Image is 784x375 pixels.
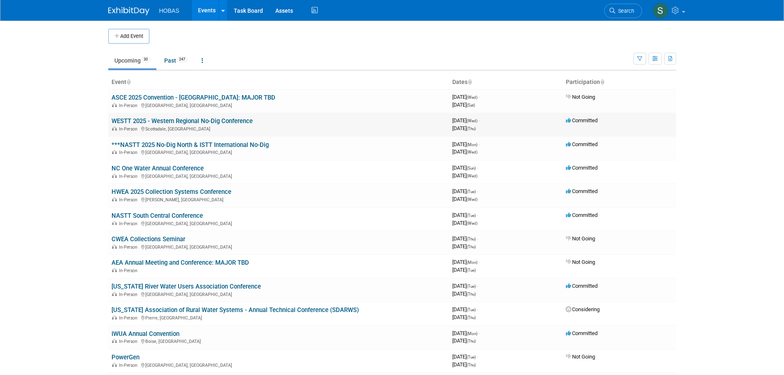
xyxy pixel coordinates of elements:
[467,237,476,241] span: (Thu)
[112,330,179,338] a: IWUA Annual Convention
[112,268,117,272] img: In-Person Event
[467,119,477,123] span: (Wed)
[112,102,446,108] div: [GEOGRAPHIC_DATA], [GEOGRAPHIC_DATA]
[566,235,595,242] span: Not Going
[566,259,595,265] span: Not Going
[112,243,446,250] div: [GEOGRAPHIC_DATA], [GEOGRAPHIC_DATA]
[112,188,231,196] a: HWEA 2025 Collection Systems Conference
[566,283,598,289] span: Committed
[452,172,477,179] span: [DATE]
[108,75,449,89] th: Event
[112,363,117,367] img: In-Person Event
[108,29,149,44] button: Add Event
[467,355,476,359] span: (Tue)
[467,339,476,343] span: (Thu)
[112,165,204,172] a: NC One Water Annual Conference
[112,117,253,125] a: WESTT 2025 - Western Regional No-Dig Conference
[467,95,477,100] span: (Wed)
[566,117,598,123] span: Committed
[112,220,446,226] div: [GEOGRAPHIC_DATA], [GEOGRAPHIC_DATA]
[452,338,476,344] span: [DATE]
[467,126,476,131] span: (Thu)
[452,125,476,131] span: [DATE]
[477,283,478,289] span: -
[119,103,140,108] span: In-Person
[112,174,117,178] img: In-Person Event
[112,259,249,266] a: AEA Annual Meeting and Conference: MAJOR TBD
[112,245,117,249] img: In-Person Event
[112,126,117,130] img: In-Person Event
[452,361,476,368] span: [DATE]
[467,150,477,154] span: (Wed)
[467,363,476,367] span: (Thu)
[452,141,480,147] span: [DATE]
[112,221,117,225] img: In-Person Event
[452,291,476,297] span: [DATE]
[604,4,642,18] a: Search
[119,339,140,344] span: In-Person
[452,102,475,108] span: [DATE]
[467,260,477,265] span: (Mon)
[119,315,140,321] span: In-Person
[112,172,446,179] div: [GEOGRAPHIC_DATA], [GEOGRAPHIC_DATA]
[566,188,598,194] span: Committed
[477,354,478,360] span: -
[112,197,117,201] img: In-Person Event
[452,165,478,171] span: [DATE]
[477,212,478,218] span: -
[112,361,446,368] div: [GEOGRAPHIC_DATA], [GEOGRAPHIC_DATA]
[467,307,476,312] span: (Tue)
[452,220,477,226] span: [DATE]
[467,331,477,336] span: (Mon)
[112,339,117,343] img: In-Person Event
[566,330,598,336] span: Committed
[112,306,359,314] a: [US_STATE] Association of Rural Water Systems - Annual Technical Conference (SDARWS)
[452,306,478,312] span: [DATE]
[452,149,477,155] span: [DATE]
[119,268,140,273] span: In-Person
[467,221,477,226] span: (Wed)
[159,7,179,14] span: HOBAS
[452,314,476,320] span: [DATE]
[112,196,446,203] div: [PERSON_NAME], [GEOGRAPHIC_DATA]
[477,165,478,171] span: -
[467,142,477,147] span: (Mon)
[112,354,140,361] a: PowerGen
[467,284,476,289] span: (Tue)
[119,174,140,179] span: In-Person
[119,363,140,368] span: In-Person
[112,150,117,154] img: In-Person Event
[141,56,150,63] span: 30
[112,212,203,219] a: NASTT South Central Conference
[615,8,634,14] span: Search
[467,292,476,296] span: (Thu)
[566,141,598,147] span: Committed
[112,314,446,321] div: Pierre, [GEOGRAPHIC_DATA]
[467,315,476,320] span: (Thu)
[119,221,140,226] span: In-Person
[479,259,480,265] span: -
[112,235,185,243] a: CWEA Collections Seminar
[452,196,477,202] span: [DATE]
[452,117,480,123] span: [DATE]
[563,75,676,89] th: Participation
[452,283,478,289] span: [DATE]
[477,188,478,194] span: -
[477,306,478,312] span: -
[452,188,478,194] span: [DATE]
[452,235,478,242] span: [DATE]
[112,103,117,107] img: In-Person Event
[479,141,480,147] span: -
[566,354,595,360] span: Not Going
[452,330,480,336] span: [DATE]
[119,126,140,132] span: In-Person
[112,141,269,149] a: ***NASTT 2025 No-Dig North & ISTT International No-Dig
[112,338,446,344] div: Boise, [GEOGRAPHIC_DATA]
[112,125,446,132] div: Scottsdale, [GEOGRAPHIC_DATA]
[467,174,477,178] span: (Wed)
[112,292,117,296] img: In-Person Event
[108,53,156,68] a: Upcoming30
[468,79,472,85] a: Sort by Start Date
[467,213,476,218] span: (Tue)
[566,212,598,218] span: Committed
